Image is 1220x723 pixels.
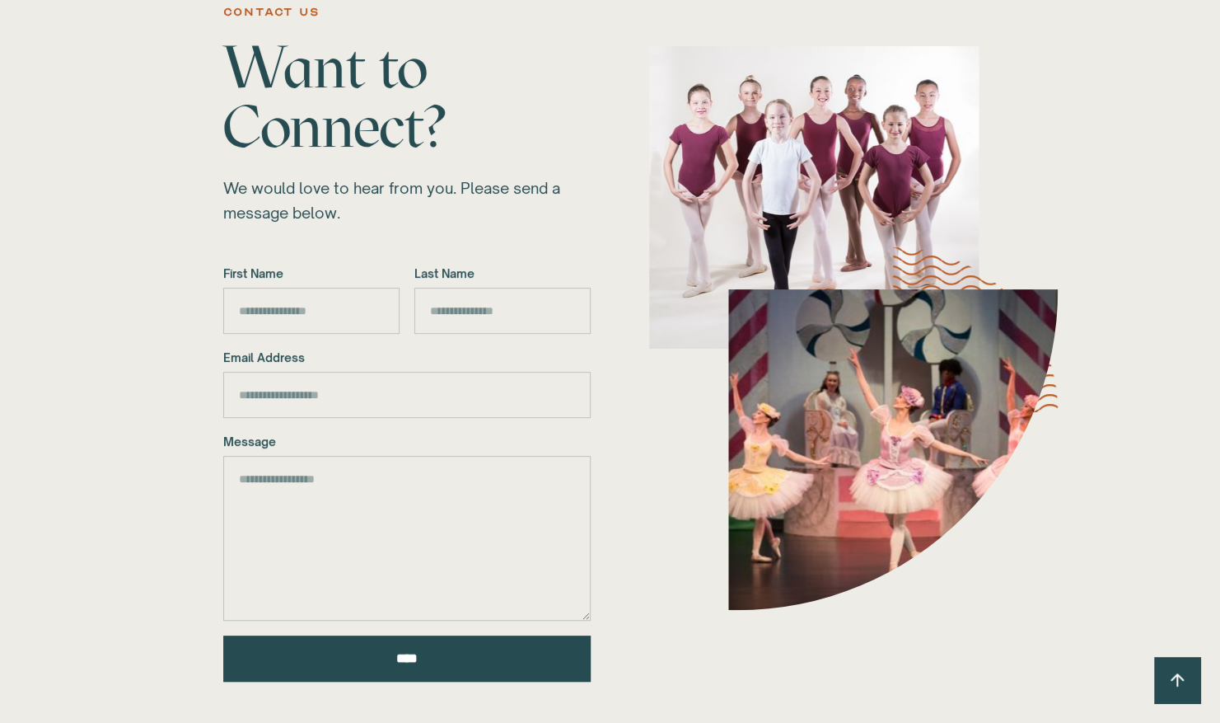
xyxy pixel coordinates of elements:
label: Message [223,433,591,451]
h1: Want to Connect? [223,37,591,156]
label: Email Address [223,349,591,367]
div: contact us [223,2,320,22]
label: Last Name [414,265,591,283]
form: Newsletter 1 [223,265,591,682]
div: We would love to hear from you. Please send a message below. [223,176,591,225]
label: First Name [223,265,400,283]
